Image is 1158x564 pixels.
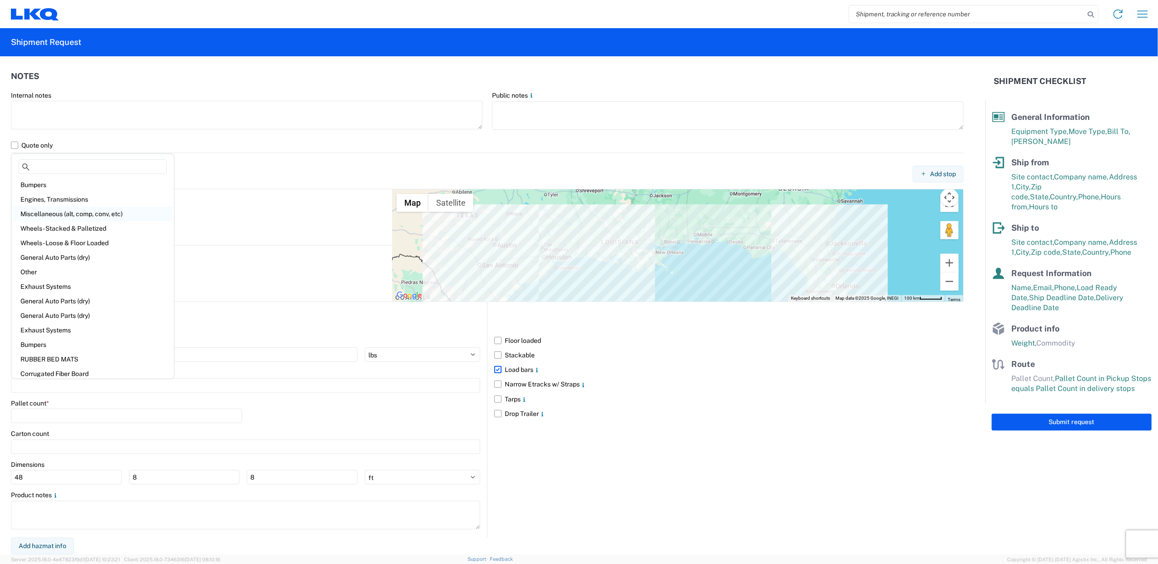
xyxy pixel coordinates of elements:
[901,295,945,302] button: Map Scale: 100 km per 46 pixels
[1029,293,1096,302] span: Ship Deadline Date,
[494,406,964,421] label: Drop Trailer
[849,5,1084,23] input: Shipment, tracking or reference number
[940,221,959,239] button: Drag Pegman onto the map to open Street View
[1011,374,1151,393] span: Pallet Count in Pickup Stops equals Pallet Count in delivery stops
[835,296,899,301] span: Map data ©2025 Google, INEGI
[11,138,964,153] label: Quote only
[11,460,45,469] label: Dimensions
[1078,193,1101,201] span: Phone,
[1011,158,1049,167] span: Ship from
[791,295,830,302] button: Keyboard shortcuts
[1011,112,1090,122] span: General Information
[13,236,172,250] div: Wheels - Loose & Floor Loaded
[1011,339,1036,347] span: Weight,
[11,470,122,485] input: L
[13,279,172,294] div: Exhaust Systems
[948,297,960,302] a: Terms
[1054,173,1109,181] span: Company name,
[11,72,39,81] h2: Notes
[494,348,964,362] label: Stackable
[11,491,59,499] label: Product notes
[1031,248,1062,257] span: Zip code,
[930,170,956,178] span: Add stop
[397,194,428,212] button: Show street map
[913,166,964,183] button: Add stop
[992,414,1152,430] button: Submit request
[394,290,424,302] a: Open this area in Google Maps (opens a new window)
[11,399,49,407] label: Pallet count
[1069,127,1107,136] span: Move Type,
[13,323,172,337] div: Exhaust Systems
[1110,248,1131,257] span: Phone
[1011,359,1035,369] span: Route
[13,207,172,221] div: Miscellaneous (alt, comp, conv, etc)
[1011,324,1059,333] span: Product info
[1011,374,1055,383] span: Pallet Count,
[492,91,535,99] label: Public notes
[124,557,220,562] span: Client: 2025.18.0-7346316
[13,221,172,236] div: Wheels - Stacked & Palletized
[1011,283,1033,292] span: Name,
[1036,339,1075,347] span: Commodity
[11,538,74,554] button: Add hazmat info
[904,296,919,301] span: 100 km
[1062,248,1082,257] span: State,
[1011,127,1069,136] span: Equipment Type,
[1082,248,1110,257] span: Country,
[1033,283,1054,292] span: Email,
[1011,238,1054,247] span: Site contact,
[467,556,490,562] a: Support
[129,470,240,485] input: W
[1011,137,1071,146] span: [PERSON_NAME]
[11,91,51,99] label: Internal notes
[1007,555,1147,564] span: Copyright © [DATE]-[DATE] Agistix Inc., All Rights Reserved
[1016,248,1031,257] span: City,
[13,337,172,352] div: Bumpers
[940,272,959,291] button: Zoom out
[11,557,120,562] span: Server: 2025.18.0-4e47823f9d1
[1054,238,1109,247] span: Company name,
[394,290,424,302] img: Google
[428,194,473,212] button: Show satellite imagery
[1030,193,1050,201] span: State,
[13,250,172,265] div: General Auto Parts (dry)
[1029,203,1058,211] span: Hours to
[13,308,172,323] div: General Auto Parts (dry)
[185,557,220,562] span: [DATE] 08:10:16
[1016,183,1031,191] span: City,
[1054,283,1077,292] span: Phone,
[13,178,172,192] div: Bumpers
[13,366,172,381] div: Corrugated Fiber Board
[494,333,964,348] label: Floor loaded
[940,254,959,272] button: Zoom in
[1107,127,1130,136] span: Bill To,
[13,294,172,308] div: General Auto Parts (dry)
[1011,223,1039,233] span: Ship to
[940,188,959,207] button: Map camera controls
[84,557,120,562] span: [DATE] 10:23:21
[13,265,172,279] div: Other
[494,362,964,377] label: Load bars
[11,37,81,48] h2: Shipment Request
[490,556,513,562] a: Feedback
[994,76,1086,87] h2: Shipment Checklist
[13,352,172,366] div: RUBBER BED MATS
[13,192,172,207] div: Engines, Transmissions
[494,392,964,406] label: Tarps
[1011,173,1054,181] span: Site contact,
[11,430,49,438] label: Carton count
[494,377,964,391] label: Narrow Etracks w/ Straps
[1050,193,1078,201] span: Country,
[247,470,358,485] input: H
[1011,268,1092,278] span: Request Information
